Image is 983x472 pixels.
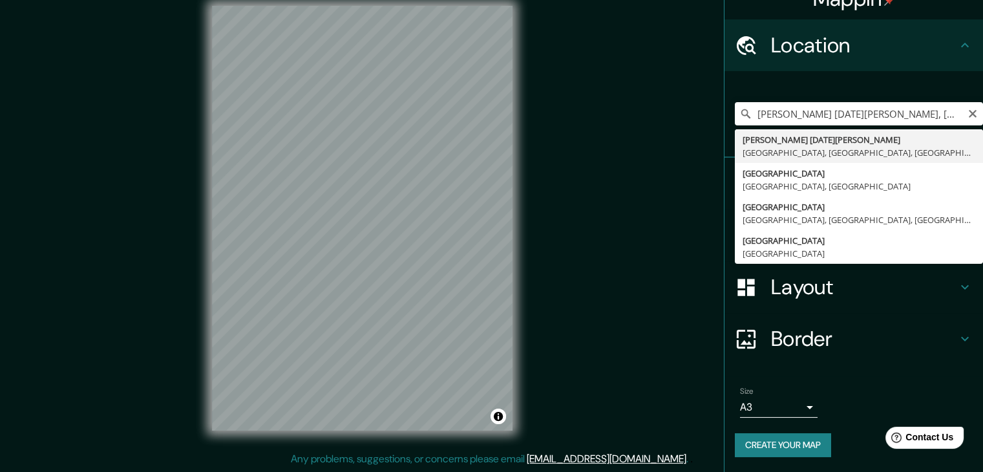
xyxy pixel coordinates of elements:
button: Clear [967,107,978,119]
a: [EMAIL_ADDRESS][DOMAIN_NAME] [527,452,686,466]
div: Layout [724,261,983,313]
div: [GEOGRAPHIC_DATA], [GEOGRAPHIC_DATA], [GEOGRAPHIC_DATA] [743,213,975,226]
div: [GEOGRAPHIC_DATA] [743,247,975,260]
button: Create your map [735,433,831,457]
h4: Location [771,32,957,58]
div: [GEOGRAPHIC_DATA] [743,167,975,180]
h4: Border [771,326,957,352]
h4: Layout [771,274,957,300]
div: Style [724,209,983,261]
p: Any problems, suggestions, or concerns please email . [291,451,688,467]
canvas: Map [212,6,513,431]
div: [PERSON_NAME] [DATE][PERSON_NAME] [743,133,975,146]
iframe: Help widget launcher [868,422,969,458]
div: Border [724,313,983,365]
div: [GEOGRAPHIC_DATA], [GEOGRAPHIC_DATA], [GEOGRAPHIC_DATA] [743,146,975,159]
label: Size [740,386,754,397]
button: Toggle attribution [491,409,506,424]
div: . [688,451,690,467]
div: A3 [740,397,818,418]
div: Pins [724,158,983,209]
div: [GEOGRAPHIC_DATA] [743,234,975,247]
div: [GEOGRAPHIC_DATA] [743,200,975,213]
div: [GEOGRAPHIC_DATA], [GEOGRAPHIC_DATA] [743,180,975,193]
input: Pick your city or area [735,102,983,125]
div: Location [724,19,983,71]
div: . [690,451,693,467]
